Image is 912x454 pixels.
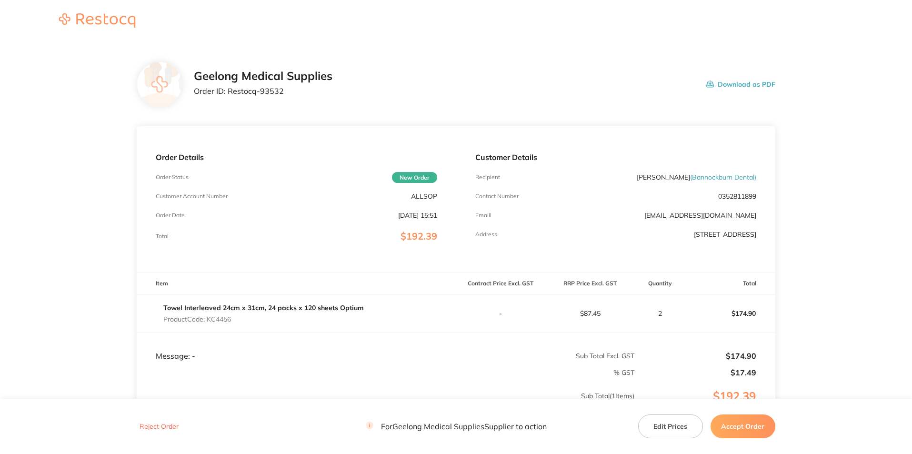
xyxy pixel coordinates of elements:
[686,272,775,295] th: Total
[545,272,635,295] th: RRP Price Excl. GST
[475,231,497,238] p: Address
[156,212,185,219] p: Order Date
[638,414,703,438] button: Edit Prices
[475,193,519,200] p: Contact Number
[163,303,364,312] a: Towel Interleaved 24cm x 31cm, 24 packs x 120 sheets Optium
[635,310,685,317] p: 2
[637,173,756,181] p: [PERSON_NAME]
[194,70,332,83] h2: Geelong Medical Supplies
[137,332,456,361] td: Message: -
[401,230,437,242] span: $192.39
[50,13,145,29] a: Restocq logo
[475,153,756,161] p: Customer Details
[50,13,145,28] img: Restocq logo
[137,423,181,431] button: Reject Order
[137,369,634,376] p: % GST
[163,315,364,323] p: Product Code: KC4456
[156,233,169,240] p: Total
[456,272,546,295] th: Contract Price Excl. GST
[711,414,775,438] button: Accept Order
[694,231,756,238] p: [STREET_ADDRESS]
[457,352,634,360] p: Sub Total Excl. GST
[457,310,545,317] p: -
[635,390,775,422] p: $192.39
[392,172,437,183] span: New Order
[706,70,775,99] button: Download as PDF
[156,174,189,181] p: Order Status
[411,192,437,200] p: ALLSOP
[398,212,437,219] p: [DATE] 15:51
[475,174,500,181] p: Recipient
[635,272,686,295] th: Quantity
[366,422,547,431] p: For Geelong Medical Supplies Supplier to action
[690,173,756,182] span: ( Bannockburn Dental )
[137,272,456,295] th: Item
[635,368,756,377] p: $17.49
[156,153,437,161] p: Order Details
[635,352,756,360] p: $174.90
[137,392,634,419] p: Sub Total ( 1 Items)
[644,211,756,220] a: [EMAIL_ADDRESS][DOMAIN_NAME]
[718,192,756,200] p: 0352811899
[546,310,634,317] p: $87.45
[475,212,491,219] p: Emaill
[156,193,228,200] p: Customer Account Number
[686,302,775,325] p: $174.90
[194,87,332,95] p: Order ID: Restocq- 93532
